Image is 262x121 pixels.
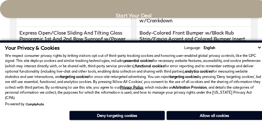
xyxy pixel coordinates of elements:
strong: functional cookies [132,63,161,67]
a: ComplyAuto [25,100,43,104]
button: Allow all cookies [163,109,257,118]
strong: essential cookies [123,57,149,61]
li: Body-Colored Front Bumper w/Black Rub Strip/Fascia Accent and Colored Bumper Insert [133,26,246,50]
select: Language Select [198,44,257,49]
div: Powered by [5,100,43,104]
a: Privacy Policy [118,83,140,87]
strong: targeting cookies [166,73,194,77]
div: Language: [180,45,197,48]
strong: targeting cookies [59,73,87,77]
span: Start Your Deal [113,12,149,18]
p: We respect consumer privacy rights by letting visitors opt out of third-party tracking cookies an... [5,52,257,99]
span: Your Privacy & Cookies [5,44,58,50]
strong: analytics cookies [181,68,208,72]
li: Express Open/Close Sliding And Tilting Glass Panoramic 1st And 2nd Row Sunroof w/Power Sunshade [16,26,129,50]
button: Deny targeting cookies [68,108,162,118]
strong: Arbitration Provision [169,83,203,87]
